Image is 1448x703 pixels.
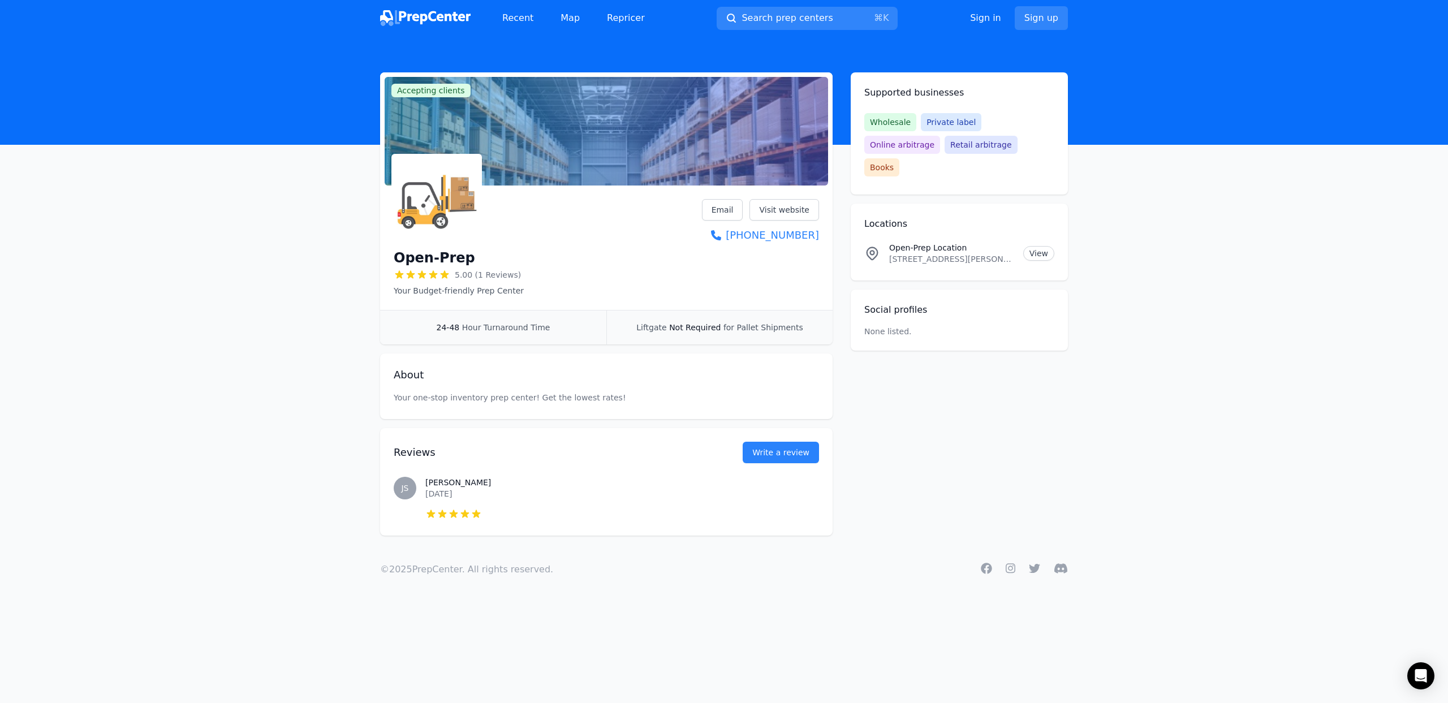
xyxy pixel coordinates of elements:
div: Open Intercom Messenger [1407,662,1434,689]
a: View [1023,246,1054,261]
a: [PHONE_NUMBER] [702,227,819,243]
a: Map [551,7,589,29]
span: for Pallet Shipments [723,323,803,332]
kbd: K [883,12,889,23]
h2: Locations [864,217,1054,231]
span: Accepting clients [391,84,471,97]
h2: Social profiles [864,303,1054,317]
span: 24-48 [437,323,460,332]
h2: Supported businesses [864,86,1054,100]
a: Sign up [1015,6,1068,30]
h2: Reviews [394,445,706,460]
a: Visit website [749,199,819,221]
span: Wholesale [864,113,916,131]
img: PrepCenter [380,10,471,26]
span: JS [401,484,408,492]
span: Hour Turnaround Time [462,323,550,332]
span: Online arbitrage [864,136,940,154]
a: Recent [493,7,542,29]
time: [DATE] [425,489,452,498]
span: 5.00 (1 Reviews) [455,269,521,281]
h3: [PERSON_NAME] [425,477,819,488]
span: Private label [921,113,981,131]
a: Repricer [598,7,654,29]
p: Your one-stop inventory prep center! Get the lowest rates! [394,392,819,403]
span: Books [864,158,899,176]
p: Your Budget-friendly Prep Center [394,285,524,296]
span: Retail arbitrage [945,136,1017,154]
h1: Open-Prep [394,249,475,267]
a: Write a review [743,442,819,463]
p: © 2025 PrepCenter. All rights reserved. [380,563,553,576]
span: Search prep centers [742,11,833,25]
h2: About [394,367,819,383]
p: None listed. [864,326,912,337]
kbd: ⌘ [874,12,883,23]
p: Open-Prep Location [889,242,1014,253]
p: [STREET_ADDRESS][PERSON_NAME] [889,253,1014,265]
img: Open-Prep [394,156,480,242]
a: Email [702,199,743,221]
button: Search prep centers⌘K [717,7,898,30]
span: Not Required [669,323,721,332]
span: Liftgate [636,323,666,332]
a: Sign in [970,11,1001,25]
